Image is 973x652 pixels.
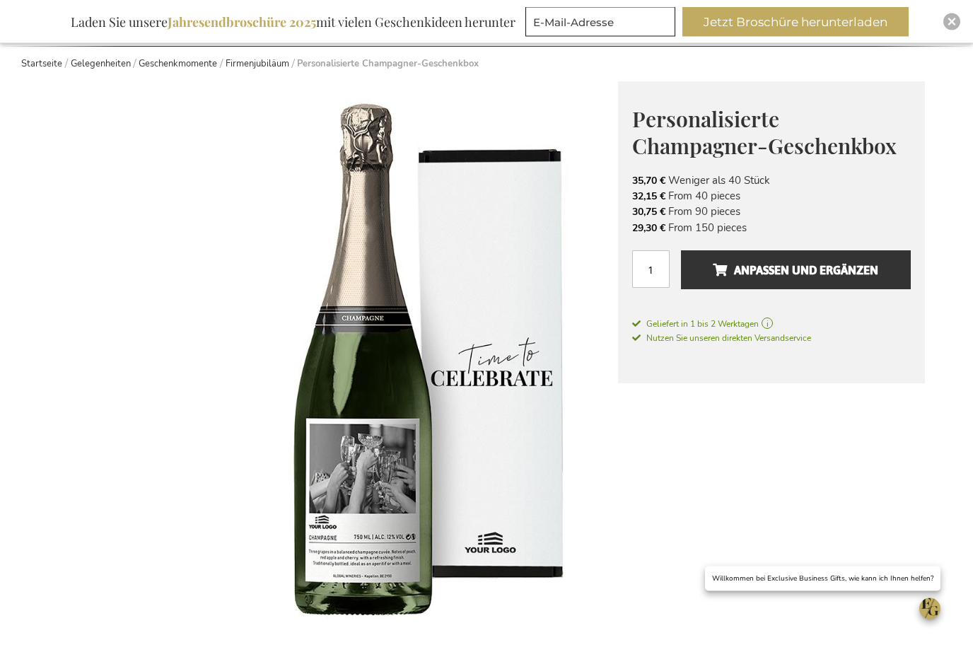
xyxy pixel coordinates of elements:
[71,58,131,71] a: Gelegenheiten
[632,189,911,204] li: From 40 pieces
[297,58,479,71] strong: Personalisierte Champagner-Geschenkbox
[632,173,911,189] li: Weniger als 40 Stück
[226,58,289,71] a: Firmenjubiläum
[632,105,897,161] span: Personalisierte Champagner-Geschenkbox
[632,331,811,345] a: Nutzen Sie unseren direkten Versandservice
[632,222,665,235] span: 29,30 €
[632,333,811,344] span: Nutzen Sie unseren direkten Versandservice
[64,7,522,37] div: Laden Sie unsere mit vielen Geschenkideen herunter
[943,13,960,30] div: Close
[681,251,911,290] button: Anpassen und ergänzen
[632,251,670,289] input: Menge
[632,221,911,236] li: From 150 pieces
[713,260,878,282] span: Anpassen und ergänzen
[525,7,680,41] form: marketing offers and promotions
[21,58,62,71] a: Startseite
[632,318,911,331] a: Geliefert in 1 bis 2 Werktagen
[632,175,665,188] span: 35,70 €
[682,7,909,37] button: Jetzt Broschüre herunterladen
[632,204,911,220] li: From 90 pieces
[632,190,665,204] span: 32,15 €
[632,206,665,219] span: 30,75 €
[139,58,217,71] a: Geschenkmomente
[525,7,675,37] input: E-Mail-Adresse
[948,18,956,26] img: Close
[168,13,316,30] b: Jahresendbroschüre 2025
[48,82,618,651] img: Personalisierte Champagner-Geschenkbox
